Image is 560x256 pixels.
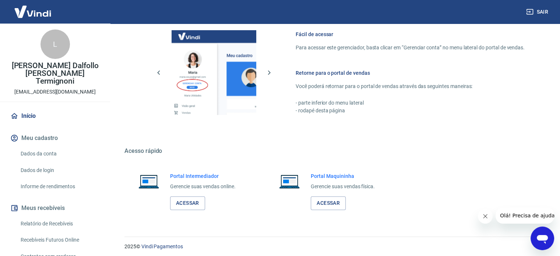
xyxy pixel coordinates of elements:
p: Para acessar este gerenciador, basta clicar em “Gerenciar conta” no menu lateral do portal de ven... [296,44,525,52]
h6: Fácil de acessar [296,31,525,38]
img: Imagem de um notebook aberto [133,172,164,190]
p: Você poderá retornar para o portal de vendas através das seguintes maneiras: [296,83,525,90]
img: Imagem de um notebook aberto [274,172,305,190]
p: [PERSON_NAME] Dalfollo [PERSON_NAME] Termignoni [6,62,104,85]
a: Recebíveis Futuros Online [18,232,101,248]
h6: Retorne para o portal de vendas [296,69,525,77]
div: L [40,29,70,59]
iframe: Mensagem da empresa [496,207,554,224]
p: Gerencie suas vendas física. [311,183,375,190]
h6: Portal Intermediador [170,172,236,180]
h5: Acesso rápido [124,147,542,155]
a: Acessar [170,196,205,210]
button: Meu cadastro [9,130,101,146]
img: Imagem da dashboard mostrando o botão de gerenciar conta na sidebar no lado esquerdo [172,30,256,115]
a: Dados de login [18,163,101,178]
h6: Portal Maquininha [311,172,375,180]
p: - parte inferior do menu lateral [296,99,525,107]
p: 2025 © [124,243,542,250]
a: Relatório de Recebíveis [18,216,101,231]
a: Início [9,108,101,124]
iframe: Fechar mensagem [478,209,493,224]
a: Dados da conta [18,146,101,161]
button: Meus recebíveis [9,200,101,216]
p: [EMAIL_ADDRESS][DOMAIN_NAME] [14,88,96,96]
img: Vindi [9,0,57,23]
a: Informe de rendimentos [18,179,101,194]
p: Gerencie suas vendas online. [170,183,236,190]
button: Sair [525,5,551,19]
p: - rodapé desta página [296,107,525,115]
a: Acessar [311,196,346,210]
a: Vindi Pagamentos [141,243,183,249]
iframe: Botão para abrir a janela de mensagens [531,227,554,250]
span: Olá! Precisa de ajuda? [4,5,62,11]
